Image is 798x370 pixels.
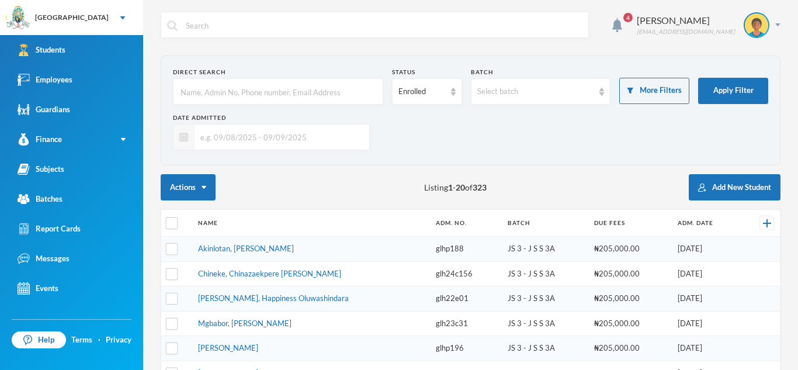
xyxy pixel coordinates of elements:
td: JS 3 - J S S 3A [502,261,588,286]
div: Direct Search [173,68,383,77]
div: Report Cards [18,223,81,235]
div: Messages [18,253,70,265]
td: ₦205,000.00 [588,286,672,312]
div: Finance [18,133,62,146]
div: [EMAIL_ADDRESS][DOMAIN_NAME] [637,27,735,36]
input: Search [185,12,582,39]
a: Chineke, Chinazaekpere [PERSON_NAME] [198,269,341,278]
img: search [167,20,178,31]
button: More Filters [619,78,689,104]
td: glh22e01 [430,286,502,312]
td: [DATE] [672,261,741,286]
div: · [98,334,100,346]
th: Batch [502,210,588,237]
td: ₦205,000.00 [588,261,672,286]
div: Select batch [477,86,594,98]
a: Privacy [106,334,131,346]
td: [DATE] [672,311,741,336]
div: [PERSON_NAME] [637,13,735,27]
img: STUDENT [745,13,768,37]
button: Add New Student [689,174,780,200]
b: 20 [456,182,465,192]
div: Events [18,282,58,295]
td: glh23c31 [430,311,502,336]
div: Guardians [18,103,70,116]
td: glhp196 [430,336,502,361]
div: Employees [18,74,72,86]
button: Actions [161,174,216,200]
span: Listing - of [424,181,487,193]
b: 323 [473,182,487,192]
div: Status [392,68,462,77]
a: Terms [71,334,92,346]
td: [DATE] [672,336,741,361]
input: e.g. 09/08/2025 - 09/09/2025 [195,124,363,150]
div: [GEOGRAPHIC_DATA] [35,12,109,23]
td: ₦205,000.00 [588,237,672,262]
img: + [763,219,771,227]
input: Name, Admin No, Phone number, Email Address [179,79,377,105]
td: JS 3 - J S S 3A [502,237,588,262]
div: Students [18,44,65,56]
div: Batches [18,193,63,205]
th: Adm. Date [672,210,741,237]
span: 4 [623,13,633,22]
th: Name [192,210,430,237]
td: ₦205,000.00 [588,311,672,336]
a: [PERSON_NAME], Happiness Oluwashindara [198,293,349,303]
div: Enrolled [398,86,445,98]
td: glhp188 [430,237,502,262]
td: [DATE] [672,237,741,262]
td: JS 3 - J S S 3A [502,311,588,336]
a: Help [12,331,66,349]
img: logo [6,6,30,30]
div: Date Admitted [173,113,370,122]
td: JS 3 - J S S 3A [502,286,588,312]
a: [PERSON_NAME] [198,343,258,352]
td: glh24c156 [430,261,502,286]
button: Apply Filter [698,78,768,104]
th: Due Fees [588,210,672,237]
td: [DATE] [672,286,741,312]
td: JS 3 - J S S 3A [502,336,588,361]
th: Adm. No. [430,210,502,237]
a: Akinlotan, [PERSON_NAME] [198,244,294,253]
td: ₦205,000.00 [588,336,672,361]
div: Subjects [18,163,64,175]
div: Batch [471,68,611,77]
b: 1 [448,182,453,192]
a: Mgbabor, [PERSON_NAME] [198,319,292,328]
